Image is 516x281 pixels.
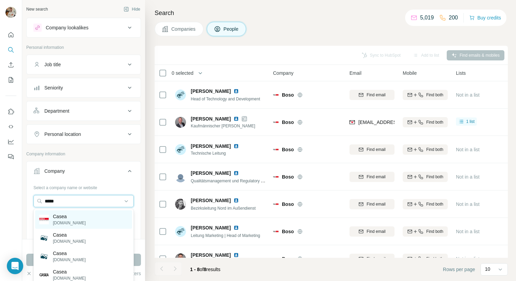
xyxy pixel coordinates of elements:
span: Find both [426,256,443,262]
button: Use Surfe on LinkedIn [5,106,16,118]
button: Find both [403,90,448,100]
button: Department [27,103,141,119]
span: 0 selected [172,70,193,76]
div: Open Intercom Messenger [7,258,23,274]
img: Avatar [5,7,16,18]
button: Hide [119,4,145,14]
div: Personal location [44,131,81,138]
button: Clear [26,270,46,277]
button: Seniority [27,80,141,96]
span: [EMAIL_ADDRESS][DOMAIN_NAME] [358,120,439,125]
span: People [224,26,239,32]
span: results [190,267,220,272]
span: Not in a list [456,229,479,234]
p: Company information [26,151,141,157]
img: Logo of Boso [273,174,278,180]
p: Casea [53,231,86,238]
img: Logo of Boso [273,92,278,98]
span: 1 list [466,118,475,125]
img: Avatar [175,253,186,264]
button: Find email [349,226,395,237]
span: Find both [426,92,443,98]
img: LinkedIn logo [233,198,239,203]
button: Search [5,44,16,56]
span: [PERSON_NAME] [191,88,231,95]
button: Find both [403,172,448,182]
p: Casea [53,250,86,257]
span: Find email [367,228,385,235]
span: Boso [282,146,294,153]
p: Personal information [26,44,141,51]
img: LinkedIn logo [233,116,239,122]
p: [DOMAIN_NAME] [53,257,86,263]
div: Seniority [44,84,63,91]
span: Not in a list [456,92,479,98]
span: Companies [171,26,196,32]
button: Find both [403,144,448,155]
span: Boso [282,255,294,262]
span: Not in a list [456,174,479,180]
button: Job title [27,56,141,73]
button: Personal location [27,126,141,142]
div: Company [44,168,65,174]
span: Not in a list [456,201,479,207]
span: 1 - 8 [190,267,200,272]
img: Avatar [175,117,186,128]
span: 8 [204,267,206,272]
img: LinkedIn logo [233,170,239,176]
img: Avatar [175,171,186,182]
img: Casea [39,215,49,224]
img: provider findymail logo [349,119,355,126]
button: Find both [403,117,448,127]
img: Avatar [175,226,186,237]
img: LinkedIn logo [233,88,239,94]
span: [PERSON_NAME] [191,170,231,177]
span: Technische Leitung [191,150,247,156]
span: Find email [367,146,385,153]
button: Feedback [5,151,16,163]
img: Avatar [175,199,186,210]
span: Find both [426,174,443,180]
img: Logo of Boso [273,147,278,152]
button: Quick start [5,29,16,41]
img: Avatar [175,144,186,155]
span: Find both [426,119,443,125]
img: Logo of Boso [273,256,278,262]
div: Select a company name or website [33,182,134,191]
span: Head of Technology and Development [191,97,260,101]
span: Kaufmännischer [PERSON_NAME] [191,123,255,129]
span: Boso [282,173,294,180]
span: [PERSON_NAME] [191,197,231,204]
img: Casea [39,273,49,276]
button: My lists [5,74,16,86]
img: LinkedIn logo [233,252,239,258]
span: Leitung Marketing | Head of Marketing [191,233,260,238]
span: Lists [456,70,466,76]
span: Bezirksleitung Nord im Außendienst [191,206,256,211]
div: New search [26,6,48,12]
span: [PERSON_NAME] [191,224,231,231]
button: Enrich CSV [5,59,16,71]
span: Rows per page [443,266,475,273]
button: Find email [349,199,395,209]
span: Boso [282,201,294,208]
button: Buy credits [469,13,501,23]
span: Find both [426,201,443,207]
button: Company lookalikes [27,19,141,36]
span: Email [349,70,361,76]
span: [PERSON_NAME] [191,143,231,150]
div: Company lookalikes [46,24,88,31]
button: Company [27,163,141,182]
span: Qualitätsmanagement und Regulatory Affairs [191,178,272,183]
p: [DOMAIN_NAME] [53,238,86,244]
img: LinkedIn logo [233,143,239,149]
button: Find email [349,144,395,155]
img: Logo of Boso [273,120,278,125]
button: Find email [349,90,395,100]
button: Find both [403,254,448,264]
span: Mobile [403,70,417,76]
span: [PERSON_NAME] [191,252,231,258]
p: 10 [485,266,490,272]
span: Find email [367,174,385,180]
img: Casea [39,233,49,243]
